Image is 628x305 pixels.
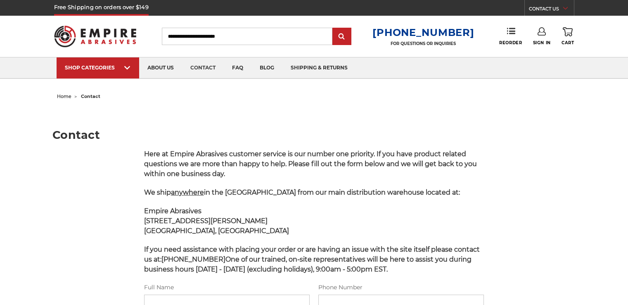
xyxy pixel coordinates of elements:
[372,41,474,46] p: FOR QUESTIONS OR INQUIRIES
[144,245,480,273] span: If you need assistance with placing your order or are having an issue with the site itself please...
[499,27,522,45] a: Reorder
[144,150,477,178] span: Here at Empire Abrasives customer service is our number one priority. If you have product related...
[318,283,484,292] label: Phone Number
[562,40,574,45] span: Cart
[161,255,225,263] strong: [PHONE_NUMBER]
[144,217,289,235] strong: [STREET_ADDRESS][PERSON_NAME] [GEOGRAPHIC_DATA], [GEOGRAPHIC_DATA]
[139,57,182,79] a: about us
[372,26,474,38] a: [PHONE_NUMBER]
[182,57,224,79] a: contact
[144,188,460,196] span: We ship in the [GEOGRAPHIC_DATA] from our main distribution warehouse located at:
[251,57,282,79] a: blog
[52,129,576,141] h1: Contact
[282,57,356,79] a: shipping & returns
[57,93,71,99] a: home
[533,40,551,45] span: Sign In
[334,29,350,45] input: Submit
[171,188,204,196] span: anywhere
[529,4,574,16] a: CONTACT US
[499,40,522,45] span: Reorder
[144,283,310,292] label: Full Name
[144,207,201,215] span: Empire Abrasives
[224,57,251,79] a: faq
[65,64,131,71] div: SHOP CATEGORIES
[54,20,137,52] img: Empire Abrasives
[562,27,574,45] a: Cart
[81,93,100,99] span: contact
